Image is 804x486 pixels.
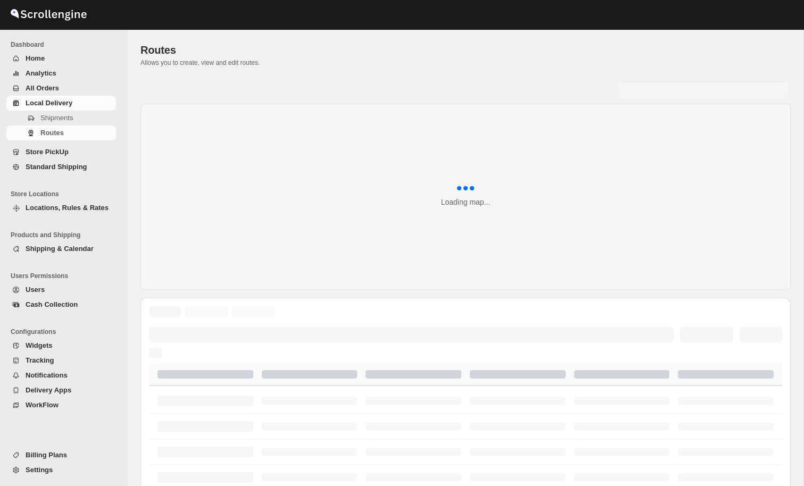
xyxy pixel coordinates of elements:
[26,84,59,92] span: All Orders
[6,383,116,398] button: Delivery Apps
[140,44,176,56] span: Routes
[6,353,116,368] button: Tracking
[26,401,59,409] span: WorkFlow
[6,463,116,477] button: Settings
[140,58,791,67] p: Allows you to create, view and edit routes.
[26,386,71,394] span: Delivery Apps
[26,341,52,349] span: Widgets
[26,466,53,474] span: Settings
[11,231,120,239] span: Products and Shipping
[6,241,116,256] button: Shipping & Calendar
[6,297,116,312] button: Cash Collection
[6,448,116,463] button: Billing Plans
[40,114,73,122] span: Shipments
[6,338,116,353] button: Widgets
[26,300,78,308] span: Cash Collection
[6,81,116,96] button: All Orders
[6,125,116,140] button: Routes
[6,51,116,66] button: Home
[6,111,116,125] button: Shipments
[26,286,45,294] span: Users
[26,356,54,364] span: Tracking
[11,190,120,198] span: Store Locations
[26,371,68,379] span: Notifications
[11,272,120,280] span: Users Permissions
[11,328,120,336] span: Configurations
[26,204,109,212] span: Locations, Rules & Rates
[26,148,69,156] span: Store PickUp
[6,368,116,383] button: Notifications
[26,69,56,77] span: Analytics
[26,54,45,62] span: Home
[6,66,116,81] button: Analytics
[26,451,67,459] span: Billing Plans
[6,398,116,413] button: WorkFlow
[6,200,116,215] button: Locations, Rules & Rates
[441,197,491,207] div: Loading map...
[6,282,116,297] button: Users
[11,40,120,49] span: Dashboard
[26,163,87,171] span: Standard Shipping
[26,99,72,107] span: Local Delivery
[40,129,64,137] span: Routes
[26,245,94,253] span: Shipping & Calendar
